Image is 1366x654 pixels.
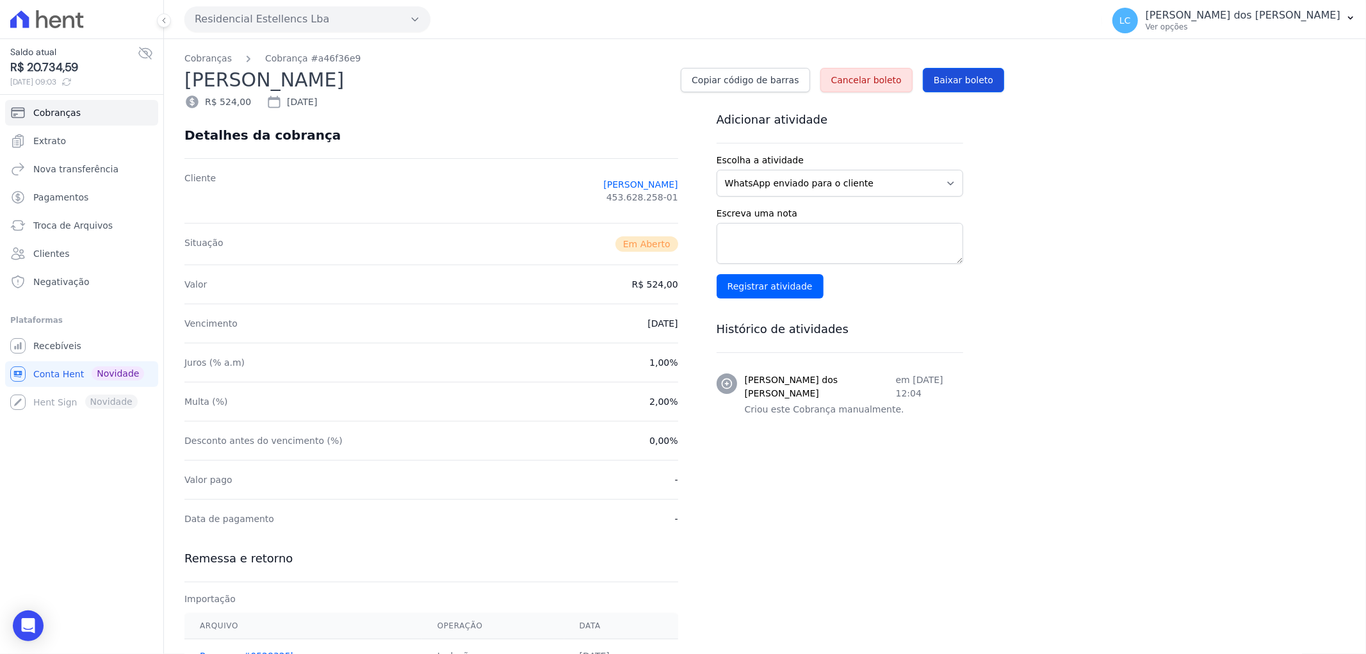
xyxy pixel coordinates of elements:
[5,184,158,210] a: Pagamentos
[184,356,245,369] dt: Juros (% a.m)
[184,127,341,143] div: Detalhes da cobrança
[717,274,824,298] input: Registrar atividade
[10,45,138,59] span: Saldo atual
[266,94,317,110] div: [DATE]
[745,403,963,416] p: Criou este Cobrança manualmente.
[692,74,799,86] span: Copiar código de barras
[10,313,153,328] div: Plataformas
[649,356,678,369] dd: 1,00%
[820,68,913,92] a: Cancelar boleto
[1146,9,1340,22] p: [PERSON_NAME] dos [PERSON_NAME]
[615,236,678,252] span: Em Aberto
[5,156,158,182] a: Nova transferência
[10,76,138,88] span: [DATE] 09:03
[831,74,902,86] span: Cancelar boleto
[33,275,90,288] span: Negativação
[184,434,343,447] dt: Desconto antes do vencimento (%)
[33,247,69,260] span: Clientes
[5,128,158,154] a: Extrato
[184,613,422,639] th: Arquivo
[5,100,158,126] a: Cobranças
[33,135,66,147] span: Extrato
[934,74,993,86] span: Baixar boleto
[717,154,963,167] label: Escolha a atividade
[5,269,158,295] a: Negativação
[675,512,678,525] dd: -
[184,65,671,94] h2: [PERSON_NAME]
[265,52,361,65] a: Cobrança #a46f36e9
[33,219,113,232] span: Troca de Arquivos
[603,178,678,191] a: [PERSON_NAME]
[606,191,678,204] span: 453.628.258-01
[896,373,963,400] p: em [DATE] 12:04
[717,322,963,337] h3: Histórico de atividades
[717,112,963,127] h3: Adicionar atividade
[184,6,430,32] button: Residencial Estellencs Lba
[184,512,274,525] dt: Data de pagamento
[184,94,251,110] div: R$ 524,00
[184,52,1346,65] nav: Breadcrumb
[1102,3,1366,38] button: LC [PERSON_NAME] dos [PERSON_NAME] Ver opções
[33,191,88,204] span: Pagamentos
[184,236,224,252] dt: Situação
[184,52,232,65] a: Cobranças
[33,106,81,119] span: Cobranças
[5,213,158,238] a: Troca de Arquivos
[184,593,678,605] div: Importação
[564,613,678,639] th: Data
[647,317,678,330] dd: [DATE]
[5,361,158,387] a: Conta Hent Novidade
[422,613,564,639] th: Operação
[632,278,678,291] dd: R$ 524,00
[184,172,216,210] dt: Cliente
[649,395,678,408] dd: 2,00%
[184,278,207,291] dt: Valor
[10,59,138,76] span: R$ 20.734,59
[13,610,44,641] div: Open Intercom Messenger
[184,317,238,330] dt: Vencimento
[184,473,232,486] dt: Valor pago
[33,368,84,380] span: Conta Hent
[92,366,144,380] span: Novidade
[681,68,809,92] a: Copiar código de barras
[717,207,963,220] label: Escreva uma nota
[675,473,678,486] dd: -
[5,241,158,266] a: Clientes
[33,339,81,352] span: Recebíveis
[1146,22,1340,32] p: Ver opções
[184,395,228,408] dt: Multa (%)
[745,373,896,400] h3: [PERSON_NAME] dos [PERSON_NAME]
[10,100,153,415] nav: Sidebar
[923,68,1004,92] a: Baixar boleto
[5,333,158,359] a: Recebíveis
[184,551,678,566] h3: Remessa e retorno
[1119,16,1131,25] span: LC
[649,434,678,447] dd: 0,00%
[33,163,118,176] span: Nova transferência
